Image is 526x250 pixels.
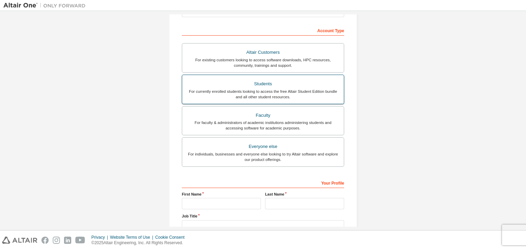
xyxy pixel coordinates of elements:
div: Privacy [91,235,110,240]
p: © 2025 Altair Engineering, Inc. All Rights Reserved. [91,240,189,246]
img: facebook.svg [41,237,49,244]
img: linkedin.svg [64,237,71,244]
div: Everyone else [186,142,340,151]
img: altair_logo.svg [2,237,37,244]
img: youtube.svg [75,237,85,244]
div: For individuals, businesses and everyone else looking to try Altair software and explore our prod... [186,151,340,162]
label: Job Title [182,213,344,219]
div: Altair Customers [186,48,340,57]
img: Altair One [3,2,89,9]
label: First Name [182,191,261,197]
div: For existing customers looking to access software downloads, HPC resources, community, trainings ... [186,57,340,68]
label: Last Name [265,191,344,197]
img: instagram.svg [53,237,60,244]
div: Cookie Consent [155,235,188,240]
div: Faculty [186,111,340,120]
div: Account Type [182,25,344,36]
div: For faculty & administrators of academic institutions administering students and accessing softwa... [186,120,340,131]
div: Your Profile [182,177,344,188]
div: Website Terms of Use [110,235,155,240]
div: For currently enrolled students looking to access the free Altair Student Edition bundle and all ... [186,89,340,100]
div: Students [186,79,340,89]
